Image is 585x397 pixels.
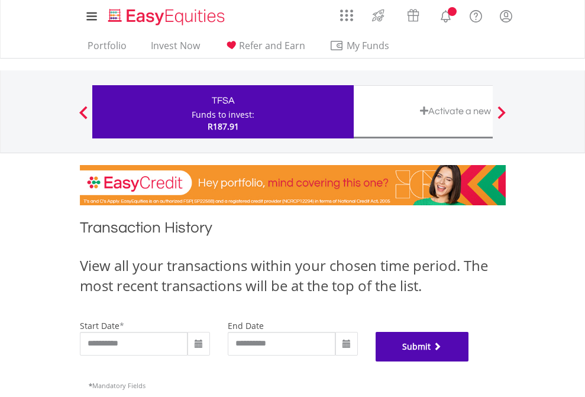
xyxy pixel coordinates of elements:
[99,92,347,109] div: TFSA
[490,112,513,124] button: Next
[369,6,388,25] img: thrive-v2.svg
[340,9,353,22] img: grid-menu-icon.svg
[329,38,407,53] span: My Funds
[83,40,131,58] a: Portfolio
[80,320,119,331] label: start date
[461,3,491,27] a: FAQ's and Support
[332,3,361,22] a: AppsGrid
[146,40,205,58] a: Invest Now
[376,332,469,362] button: Submit
[396,3,431,25] a: Vouchers
[104,3,230,27] a: Home page
[219,40,310,58] a: Refer and Earn
[208,121,239,132] span: R187.91
[491,3,521,29] a: My Profile
[106,7,230,27] img: EasyEquities_Logo.png
[239,39,305,52] span: Refer and Earn
[80,165,506,205] img: EasyCredit Promotion Banner
[80,217,506,244] h1: Transaction History
[89,381,146,390] span: Mandatory Fields
[228,320,264,331] label: end date
[72,112,95,124] button: Previous
[431,3,461,27] a: Notifications
[80,256,506,296] div: View all your transactions within your chosen time period. The most recent transactions will be a...
[403,6,423,25] img: vouchers-v2.svg
[192,109,254,121] div: Funds to invest:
